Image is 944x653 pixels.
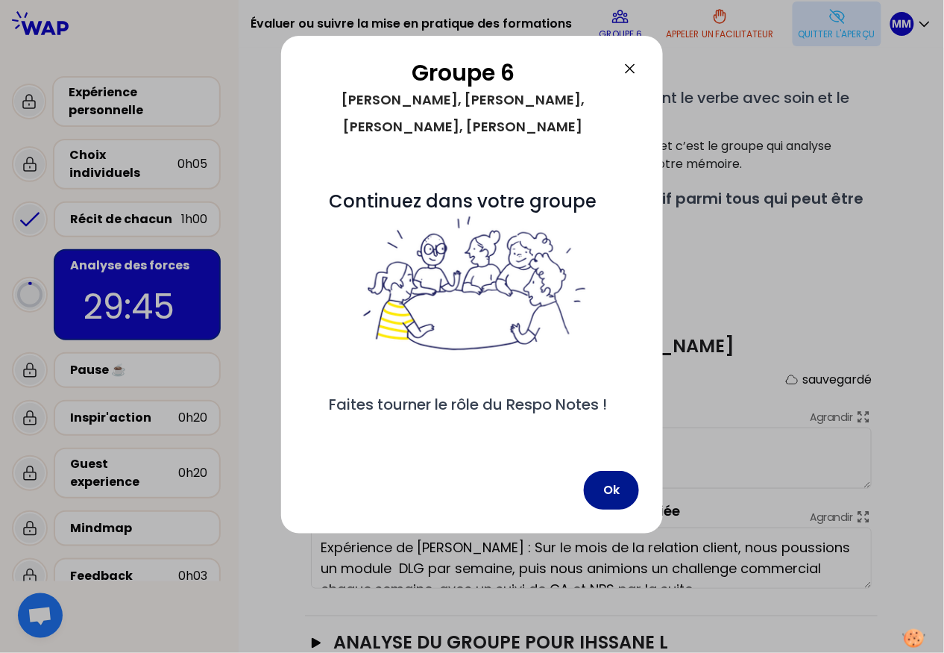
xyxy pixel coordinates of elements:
img: filesOfInstructions%2Fbienvenue%20dans%20votre%20groupe%20-%20petit.png [355,213,589,355]
span: Faites tourner le rôle du Respo Notes ! [329,394,607,415]
span: Continuez dans votre groupe [329,189,615,355]
button: Ok [584,471,639,510]
h2: Groupe 6 [305,60,621,87]
div: [PERSON_NAME], [PERSON_NAME], [PERSON_NAME], [PERSON_NAME] [305,87,621,140]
